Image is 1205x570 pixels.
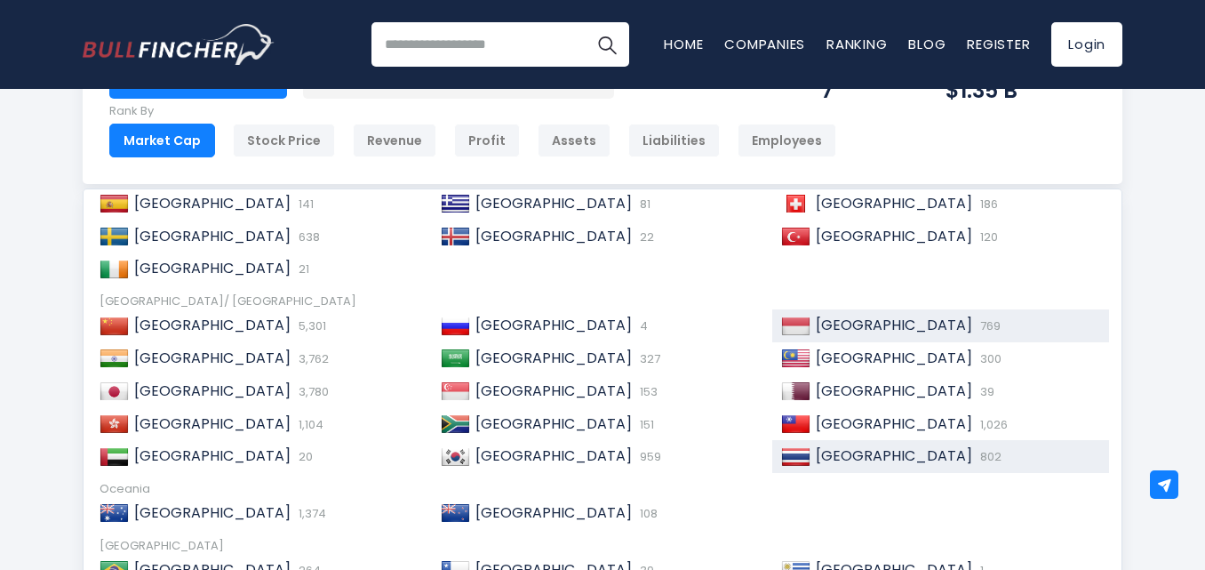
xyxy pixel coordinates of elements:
span: [GEOGRAPHIC_DATA] [816,348,972,368]
span: [GEOGRAPHIC_DATA] [134,413,291,434]
button: Search [585,22,629,67]
span: [GEOGRAPHIC_DATA] [134,502,291,523]
span: [GEOGRAPHIC_DATA] [134,226,291,246]
span: 39 [976,383,994,400]
span: [GEOGRAPHIC_DATA] [134,193,291,213]
span: 300 [976,350,1002,367]
span: [GEOGRAPHIC_DATA] [816,226,972,246]
span: [GEOGRAPHIC_DATA] [134,315,291,335]
a: Home [664,35,703,53]
span: [GEOGRAPHIC_DATA] [816,446,972,466]
div: Liabilities [628,124,720,157]
span: [GEOGRAPHIC_DATA] [816,381,972,401]
span: 959 [635,448,661,465]
div: Oceania [100,482,1105,497]
a: Blog [908,35,946,53]
span: [GEOGRAPHIC_DATA] [134,348,291,368]
span: 186 [976,196,998,213]
a: Ranking [826,35,887,53]
span: [GEOGRAPHIC_DATA] [134,446,291,466]
span: [GEOGRAPHIC_DATA] [475,226,632,246]
div: 7 [821,76,901,104]
div: Stock Price [233,124,335,157]
span: [GEOGRAPHIC_DATA] [475,502,632,523]
span: 20 [294,448,313,465]
p: Rank By [109,104,836,119]
span: 327 [635,350,660,367]
div: [GEOGRAPHIC_DATA] [100,539,1105,554]
span: [GEOGRAPHIC_DATA] [816,413,972,434]
span: 3,762 [294,350,329,367]
span: 4 [635,317,648,334]
a: Go to homepage [83,24,274,65]
div: $1.35 B [946,76,1096,104]
span: [GEOGRAPHIC_DATA] [475,348,632,368]
span: [GEOGRAPHIC_DATA] [475,413,632,434]
span: [GEOGRAPHIC_DATA] [475,446,632,466]
div: Employees [738,124,836,157]
div: Market Cap [109,124,215,157]
span: 81 [635,196,650,213]
span: [GEOGRAPHIC_DATA] [475,315,632,335]
div: [GEOGRAPHIC_DATA]/ [GEOGRAPHIC_DATA] [100,294,1105,309]
span: 120 [976,229,998,245]
span: 141 [294,196,314,213]
a: Register [967,35,1030,53]
span: [GEOGRAPHIC_DATA] [816,193,972,213]
span: 22 [635,229,654,245]
span: [GEOGRAPHIC_DATA] [134,258,291,278]
div: Assets [538,124,610,157]
span: 3,780 [294,383,329,400]
span: [GEOGRAPHIC_DATA] [816,315,972,335]
span: 638 [294,229,320,245]
a: Login [1051,22,1122,67]
a: Companies [724,35,805,53]
span: 108 [635,505,658,522]
span: 1,104 [294,416,323,433]
div: Profit [454,124,520,157]
span: 5,301 [294,317,326,334]
div: Revenue [353,124,436,157]
span: 1,026 [976,416,1008,433]
span: 21 [294,261,309,277]
span: 769 [976,317,1001,334]
span: 802 [976,448,1002,465]
span: 151 [635,416,654,433]
span: 1,374 [294,505,326,522]
span: 153 [635,383,658,400]
span: [GEOGRAPHIC_DATA] [475,381,632,401]
span: [GEOGRAPHIC_DATA] [134,381,291,401]
span: [GEOGRAPHIC_DATA] [475,193,632,213]
img: Bullfincher logo [83,24,275,65]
